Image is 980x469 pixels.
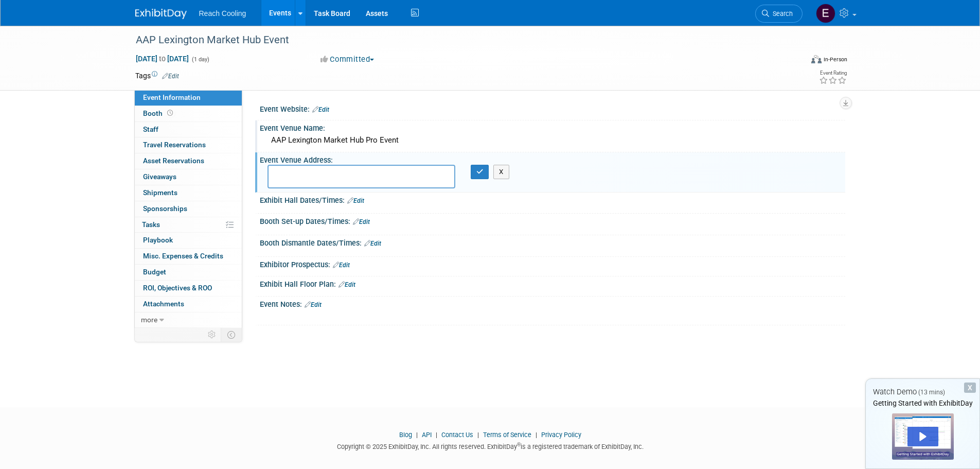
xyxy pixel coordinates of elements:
[918,389,945,396] span: (13 mins)
[143,284,212,292] span: ROI, Objectives & ROO
[533,431,540,439] span: |
[260,257,845,270] div: Exhibitor Prospectus:
[135,71,179,81] td: Tags
[260,297,845,310] div: Event Notes:
[135,9,187,19] img: ExhibitDay
[162,73,179,80] a: Edit
[433,431,440,439] span: |
[353,218,370,225] a: Edit
[483,431,531,439] a: Terms of Service
[399,431,412,439] a: Blog
[135,249,242,264] a: Misc. Expenses & Credits
[135,54,189,63] span: [DATE] [DATE]
[199,9,246,18] span: Reach Cooling
[260,214,845,227] div: Booth Set-up Dates/Times:
[964,383,976,393] div: Dismiss
[816,4,835,23] img: Ed Donovan
[819,71,847,76] div: Event Rating
[157,55,167,63] span: to
[143,236,173,244] span: Playbook
[338,281,355,288] a: Edit
[141,316,157,324] span: more
[769,10,793,18] span: Search
[135,153,242,169] a: Asset Reservations
[143,141,206,149] span: Travel Reservations
[317,54,378,65] button: Committed
[866,387,979,397] div: Watch Demo
[260,101,845,115] div: Event Website:
[541,431,581,439] a: Privacy Policy
[823,56,847,63] div: In-Person
[143,268,166,276] span: Budget
[135,217,242,233] a: Tasks
[517,442,521,447] sup: ®
[143,188,177,197] span: Shipments
[364,240,381,247] a: Edit
[305,301,322,308] a: Edit
[907,427,938,446] div: Play
[755,5,803,23] a: Search
[135,312,242,328] a: more
[221,328,242,341] td: Toggle Event Tabs
[347,197,364,204] a: Edit
[866,398,979,408] div: Getting Started with ExhibitDay
[260,152,845,165] div: Event Venue Address:
[135,185,242,201] a: Shipments
[135,297,242,312] a: Attachments
[143,252,223,260] span: Misc. Expenses & Credits
[475,431,482,439] span: |
[135,281,242,296] a: ROI, Objectives & ROO
[312,106,329,113] a: Edit
[260,120,845,133] div: Event Venue Name:
[333,262,350,269] a: Edit
[135,122,242,137] a: Staff
[260,235,845,249] div: Booth Dismantle Dates/Times:
[143,300,184,308] span: Attachments
[143,109,175,117] span: Booth
[414,431,420,439] span: |
[143,157,204,165] span: Asset Reservations
[268,132,838,148] div: AAP Lexington Market Hub Pro Event
[493,165,509,179] button: X
[143,172,176,181] span: Giveaways
[742,54,848,69] div: Event Format
[135,169,242,185] a: Giveaways
[260,276,845,290] div: Exhibit Hall Floor Plan:
[135,233,242,248] a: Playbook
[132,31,787,49] div: AAP Lexington Market Hub Event
[135,201,242,217] a: Sponsorships
[135,106,242,121] a: Booth
[142,220,160,229] span: Tasks
[135,90,242,106] a: Event Information
[260,193,845,206] div: Exhibit Hall Dates/Times:
[143,93,201,101] span: Event Information
[135,265,242,280] a: Budget
[191,56,209,63] span: (1 day)
[165,109,175,117] span: Booth not reserved yet
[422,431,432,439] a: API
[441,431,473,439] a: Contact Us
[203,328,221,341] td: Personalize Event Tab Strip
[811,55,822,63] img: Format-Inperson.png
[143,204,187,213] span: Sponsorships
[135,137,242,153] a: Travel Reservations
[143,125,158,133] span: Staff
